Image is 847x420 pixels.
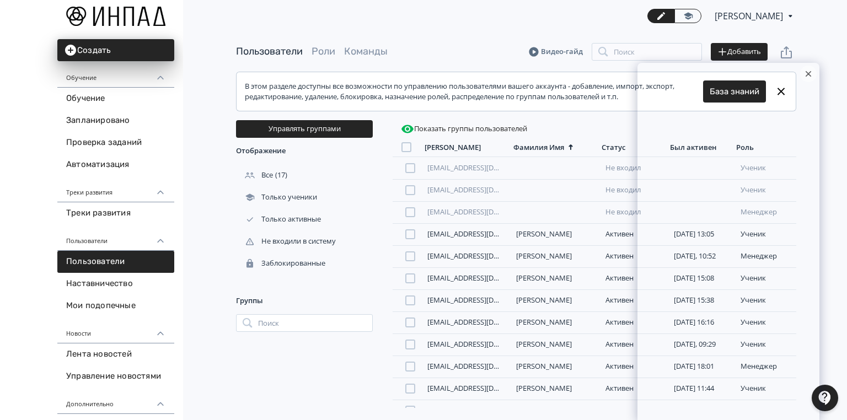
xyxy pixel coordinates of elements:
[516,317,572,327] a: [PERSON_NAME]
[236,236,338,246] div: Не входили в систему
[605,164,663,173] div: Не входил
[529,46,583,57] a: Видео-гайд
[427,163,544,173] a: [EMAIL_ADDRESS][DOMAIN_NAME]
[245,81,703,103] div: В этом разделе доступны все возможности по управлению пользователями вашего аккаунта - добавление...
[516,361,572,371] a: [PERSON_NAME]
[427,251,544,261] a: [EMAIL_ADDRESS][DOMAIN_NAME]
[57,202,174,224] a: Треки развития
[57,176,174,202] div: Треки развития
[236,138,373,164] div: Отображение
[57,61,174,88] div: Обучение
[236,120,373,138] button: Управлять группами
[602,143,625,152] div: Статус
[711,43,768,61] button: Добавить
[66,7,165,26] img: https://files.teachbase.ru/system/account/58650/logo/medium-966040031503a617430251e10084073c.png
[57,224,174,251] div: Пользователи
[427,273,544,283] a: [EMAIL_ADDRESS][DOMAIN_NAME]
[605,384,663,393] div: Активен
[236,170,275,180] div: Все
[605,208,663,217] div: Не входил
[57,132,174,154] a: Проверка заданий
[516,251,572,261] a: [PERSON_NAME]
[57,273,174,295] a: Наставничество
[425,143,481,152] div: [PERSON_NAME]
[605,186,663,195] div: Не входил
[605,362,663,371] div: Активен
[605,406,663,415] div: Активен
[674,9,701,23] a: Переключиться в режим ученика
[399,120,529,138] button: Показать группы пользователей
[236,259,328,268] div: Заблокированные
[427,383,544,393] a: [EMAIL_ADDRESS][DOMAIN_NAME]
[516,383,572,393] a: [PERSON_NAME]
[516,339,572,349] a: [PERSON_NAME]
[57,387,174,414] div: Дополнительно
[236,288,373,314] div: Группы
[605,296,663,305] div: Активен
[427,185,544,195] a: [EMAIL_ADDRESS][DOMAIN_NAME]
[57,110,174,132] a: Запланировано
[236,192,319,202] div: Только ученики
[312,45,335,57] a: Роли
[715,9,785,23] span: Анастасия Голубева
[236,214,323,224] div: Только активные
[516,295,572,305] a: [PERSON_NAME]
[57,88,174,110] a: Обучение
[516,273,572,283] a: [PERSON_NAME]
[57,39,174,61] button: Создать
[57,343,174,365] a: Лента новостей
[427,361,544,371] a: [EMAIL_ADDRESS][DOMAIN_NAME]
[427,339,544,349] a: [EMAIL_ADDRESS][DOMAIN_NAME]
[57,365,174,387] a: Управление новостями
[605,318,663,327] div: Активен
[605,230,663,239] div: Активен
[57,295,174,317] a: Мои подопечные
[236,45,303,57] a: Пользователи
[516,229,572,239] a: [PERSON_NAME]
[57,154,174,176] a: Автоматизация
[780,46,793,59] svg: Экспорт пользователей файлом
[236,164,373,186] div: (17)
[57,251,174,273] a: Пользователи
[605,252,663,261] div: Активен
[57,317,174,343] div: Новости
[344,45,388,57] a: Команды
[427,317,544,327] a: [EMAIL_ADDRESS][DOMAIN_NAME]
[427,295,544,305] a: [EMAIL_ADDRESS][DOMAIN_NAME]
[427,207,544,217] a: [EMAIL_ADDRESS][DOMAIN_NAME]
[427,229,544,239] a: [EMAIL_ADDRESS][DOMAIN_NAME]
[513,143,564,152] div: Фамилия Имя
[605,340,663,349] div: Активен
[605,274,663,283] div: Активен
